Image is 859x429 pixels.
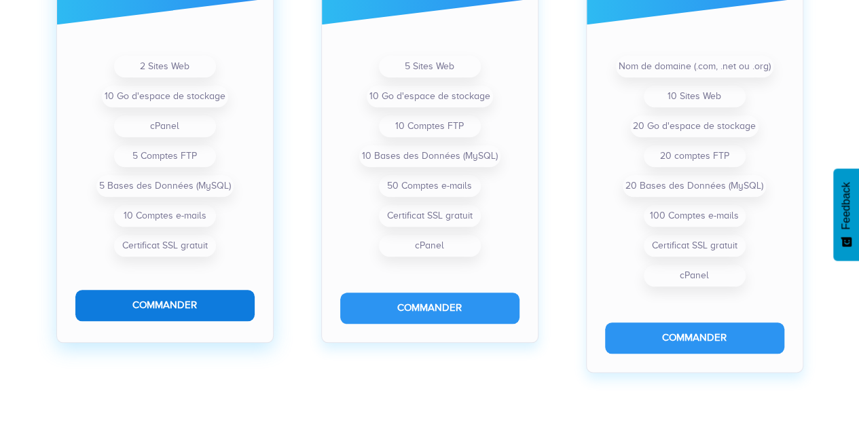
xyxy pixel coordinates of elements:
[114,205,216,227] li: 10 Comptes e-mails
[623,175,766,197] li: 20 Bases des Données (MySQL)
[340,293,519,323] button: Commander
[616,56,773,77] li: Nom de domaine (.com, .net ou .org)
[644,145,746,167] li: 20 comptes FTP
[379,115,481,137] li: 10 Comptes FTP
[96,175,234,197] li: 5 Bases des Données (MySQL)
[114,235,216,257] li: Certificat SSL gratuit
[359,145,500,167] li: 10 Bases des Données (MySQL)
[379,235,481,257] li: cPanel
[644,205,746,227] li: 100 Comptes e-mails
[114,145,216,167] li: 5 Comptes FTP
[102,86,228,107] li: 10 Go d'espace de stockage
[75,290,255,320] button: Commander
[840,182,852,229] span: Feedback
[833,168,859,261] button: Feedback - Afficher l’enquête
[605,322,784,353] button: Commander
[644,86,746,107] li: 10 Sites Web
[114,115,216,137] li: cPanel
[379,175,481,197] li: 50 Comptes e-mails
[630,115,759,137] li: 20 Go d'espace de stockage
[644,265,746,286] li: cPanel
[644,235,746,257] li: Certificat SSL gratuit
[114,56,216,77] li: 2 Sites Web
[367,86,493,107] li: 10 Go d'espace de stockage
[379,205,481,227] li: Certificat SSL gratuit
[379,56,481,77] li: 5 Sites Web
